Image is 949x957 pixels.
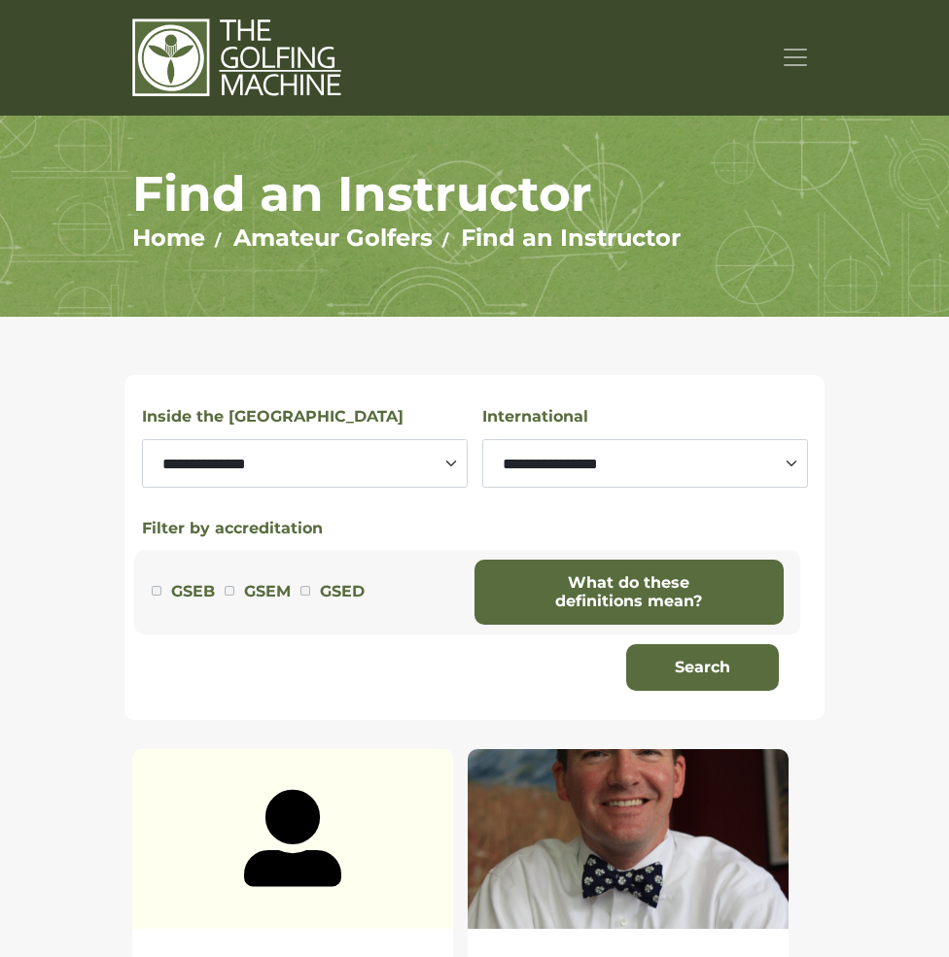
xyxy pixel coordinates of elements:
h1: Find an Instructor [132,164,818,223]
a: Find an Instructor [461,223,681,252]
select: Select a state [142,439,468,488]
button: Filter by accreditation [142,517,323,540]
label: International [482,404,588,429]
a: Amateur Golfers [233,223,433,252]
label: GSEB [171,579,215,604]
a: What do these definitions mean? [474,560,784,625]
a: Home [132,223,205,252]
button: Toggle navigation [774,41,818,75]
label: Inside the [GEOGRAPHIC_DATA] [142,404,404,429]
label: GSED [320,579,365,604]
select: Select a country [482,439,808,488]
button: Search [626,644,779,691]
label: GSEM [244,579,291,604]
img: The Golfing Machine [132,17,341,98]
